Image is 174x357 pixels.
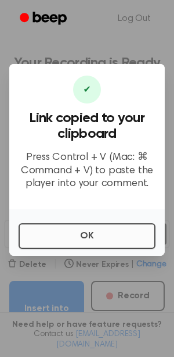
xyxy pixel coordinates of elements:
button: OK [19,223,155,249]
a: Log Out [106,5,162,33]
div: ✔ [73,76,101,103]
h3: Link copied to your clipboard [19,110,155,142]
a: Beep [12,8,77,30]
p: Press Control + V (Mac: ⌘ Command + V) to paste the player into your comment. [19,151,155,191]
